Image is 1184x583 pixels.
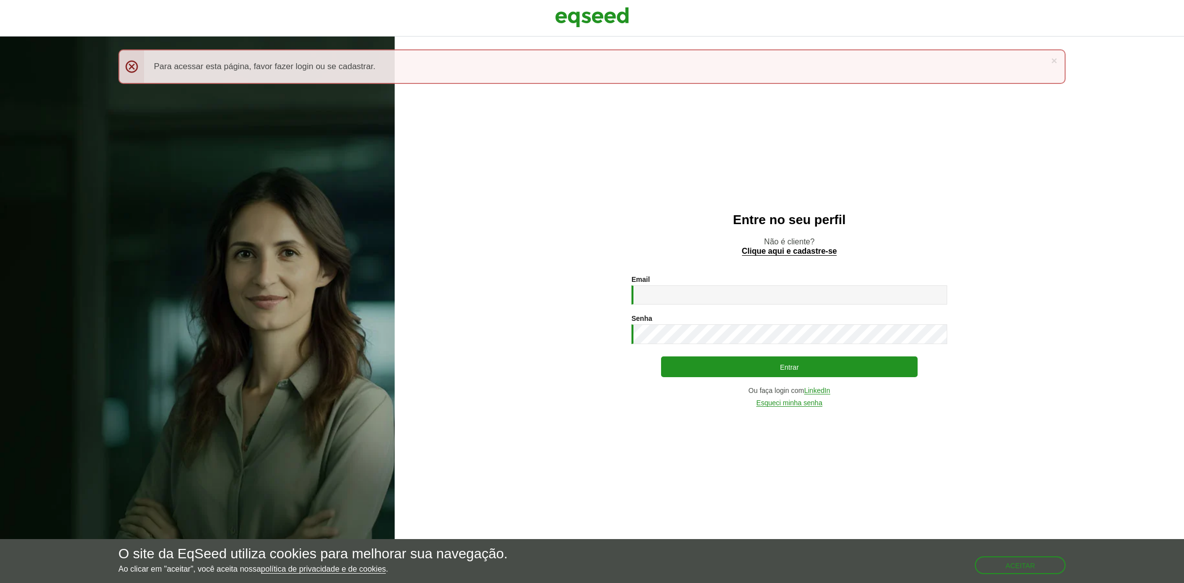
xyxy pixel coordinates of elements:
[756,399,822,407] a: Esqueci minha senha
[631,315,652,322] label: Senha
[414,237,1164,256] p: Não é cliente?
[555,5,629,30] img: EqSeed Logo
[261,565,386,574] a: política de privacidade e de cookies
[975,556,1066,574] button: Aceitar
[1051,55,1057,66] a: ×
[631,276,650,283] label: Email
[118,546,508,562] h5: O site da EqSeed utiliza cookies para melhorar sua navegação.
[742,247,837,256] a: Clique aqui e cadastre-se
[661,356,918,377] button: Entrar
[631,387,947,394] div: Ou faça login com
[804,387,830,394] a: LinkedIn
[118,49,1066,84] div: Para acessar esta página, favor fazer login ou se cadastrar.
[414,213,1164,227] h2: Entre no seu perfil
[118,564,508,574] p: Ao clicar em "aceitar", você aceita nossa .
